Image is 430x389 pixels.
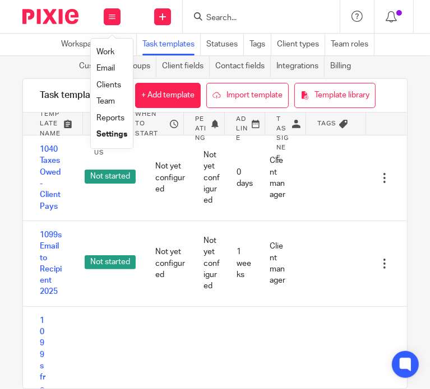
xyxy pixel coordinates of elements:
span: Not started [85,255,136,269]
a: 1040 Taxes Owed - Client Pays [40,144,62,212]
div: 1 weeks [225,238,258,289]
a: Reports [96,114,124,122]
div: Not yet configured [144,152,192,203]
a: Settings [96,130,127,138]
span: Not started [85,170,136,184]
a: + Add template [135,83,201,108]
span: Tags [317,119,336,128]
a: Task templates [142,34,201,55]
input: Search [205,13,306,24]
span: Deadline [236,105,249,143]
img: Pixie [22,9,78,24]
div: Not yet configured [144,238,192,289]
div: Client manager [258,147,292,209]
span: Template name [40,109,61,138]
a: Import template [206,83,289,108]
a: Workspace settings [61,34,137,55]
a: Clients [96,81,121,89]
span: When to start [135,109,167,138]
h1: Task templates [40,90,124,101]
span: Repeating [195,105,208,143]
a: Work [96,48,114,56]
a: Client fields [162,55,210,77]
a: Integrations [276,55,325,77]
a: Email [96,64,115,72]
a: Contact fields [215,55,271,77]
a: Team roles [331,34,374,55]
div: Client manager [258,232,292,294]
a: Statuses [206,34,244,55]
div: 0 days [225,158,258,198]
div: Not yet configured [192,141,225,215]
a: Billing [330,55,357,77]
a: 1099s Email to Recipient 2025 [40,229,62,298]
a: Tags [249,34,271,55]
a: Template library [294,83,376,108]
div: Not yet configured [192,227,225,301]
span: Default assignee [276,85,289,162]
a: Custom field groups [79,55,156,77]
a: Team [96,97,115,105]
a: Client types [277,34,325,55]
